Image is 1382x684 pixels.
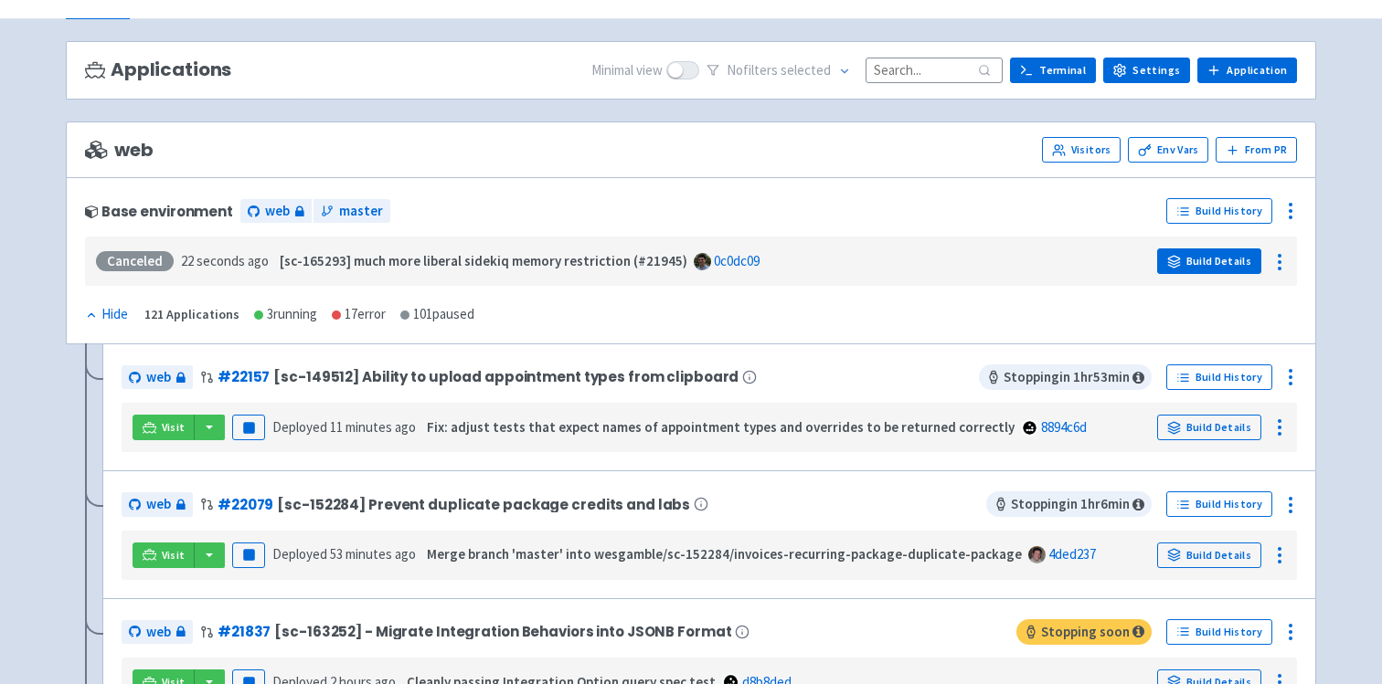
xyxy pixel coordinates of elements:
[144,304,239,325] div: 121 Applications
[427,545,1022,563] strong: Merge branch 'master' into wesgamble/sc-152284/invoices-recurring-package-duplicate-package
[1042,137,1121,163] a: Visitors
[133,542,195,568] a: Visit
[146,494,171,515] span: web
[232,542,265,568] button: Pause
[1157,415,1261,440] a: Build Details
[240,199,312,224] a: web
[1103,58,1190,83] a: Settings
[1016,619,1152,645] span: Stopping soon
[85,304,128,325] div: Hide
[218,495,273,514] a: #22079
[591,60,663,81] span: Minimal view
[96,251,174,271] div: Canceled
[1157,542,1261,568] a: Build Details
[314,199,390,224] a: master
[122,492,193,517] a: web
[162,420,186,435] span: Visit
[1157,248,1261,274] a: Build Details
[85,59,231,80] h3: Applications
[332,304,386,325] div: 17 error
[400,304,474,325] div: 101 paused
[1166,491,1272,517] a: Build History
[427,418,1015,436] strong: Fix: adjust tests that expect names of appointment types and overrides to be returned correctly
[280,252,687,269] strong: [sc-165293] much more liberal sidekiq memory restriction (#21945)
[1166,198,1272,224] a: Build History
[254,304,317,325] div: 3 running
[218,367,270,386] a: #22157
[122,365,193,390] a: web
[272,545,416,563] span: Deployed
[330,545,416,563] time: 53 minutes ago
[133,415,195,440] a: Visit
[85,204,233,219] div: Base environment
[122,620,193,645] a: web
[272,418,416,436] span: Deployed
[85,304,130,325] button: Hide
[1048,545,1096,563] a: 4ded237
[273,369,739,384] span: [sc-149512] Ability to upload appointment types from clipboard
[986,491,1152,517] span: Stopping in 1 hr 6 min
[85,140,153,161] span: web
[146,622,171,643] span: web
[1041,418,1087,436] a: 8894c6d
[339,201,383,222] span: master
[181,252,269,269] time: 22 seconds ago
[162,548,186,563] span: Visit
[274,624,731,639] span: [sc-163252] - Migrate Integration Behaviors into JSONB Format
[1197,58,1297,83] a: Application
[330,418,416,436] time: 11 minutes ago
[218,622,271,641] a: #21837
[232,415,265,440] button: Pause
[1128,137,1208,163] a: Env Vars
[146,367,171,388] span: web
[277,497,690,512] span: [sc-152284] Prevent duplicate package credits and labs
[979,364,1152,390] span: Stopping in 1 hr 53 min
[1010,58,1096,83] a: Terminal
[781,61,831,79] span: selected
[714,252,760,269] a: 0c0dc09
[1216,137,1297,163] button: From PR
[866,58,1003,82] input: Search...
[265,201,290,222] span: web
[1166,619,1272,645] a: Build History
[1166,364,1272,390] a: Build History
[727,60,831,81] span: No filter s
